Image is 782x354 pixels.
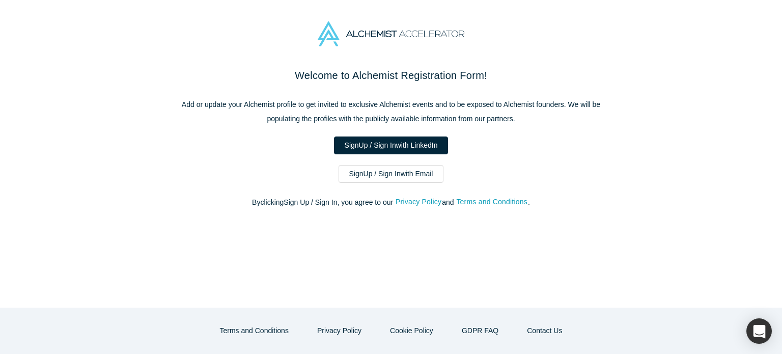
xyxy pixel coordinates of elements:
[395,196,442,208] button: Privacy Policy
[306,322,372,340] button: Privacy Policy
[177,68,605,83] h2: Welcome to Alchemist Registration Form!
[339,165,444,183] a: SignUp / Sign Inwith Email
[334,137,449,154] a: SignUp / Sign Inwith LinkedIn
[318,21,464,46] img: Alchemist Accelerator Logo
[379,322,444,340] button: Cookie Policy
[209,322,299,340] button: Terms and Conditions
[177,197,605,208] p: By clicking Sign Up / Sign In , you agree to our and .
[456,196,528,208] button: Terms and Conditions
[516,322,573,340] button: Contact Us
[177,97,605,126] p: Add or update your Alchemist profile to get invited to exclusive Alchemist events and to be expos...
[451,322,509,340] a: GDPR FAQ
